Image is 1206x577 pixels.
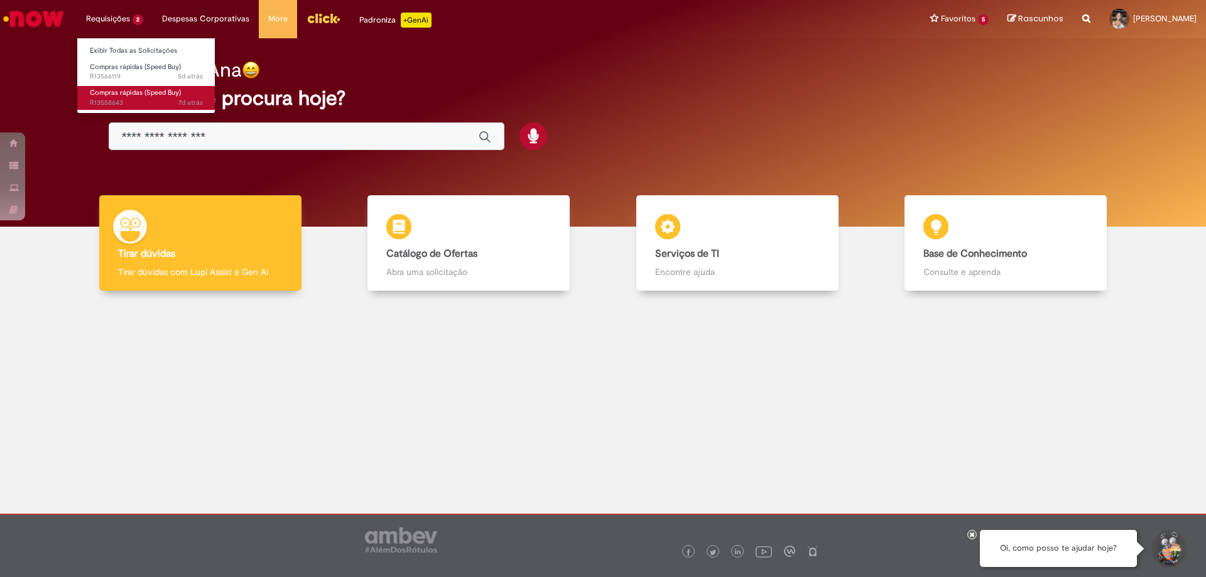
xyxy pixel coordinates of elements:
[77,86,215,109] a: Aberto R13558643 : Compras rápidas (Speed Buy)
[178,98,203,107] span: 7d atrás
[1149,530,1187,568] button: Iniciar Conversa de Suporte
[162,13,249,25] span: Despesas Corporativas
[923,266,1088,278] p: Consulte e aprenda
[335,195,604,291] a: Catálogo de Ofertas Abra uma solicitação
[178,72,203,81] time: 25/09/2025 11:24:43
[735,549,741,556] img: logo_footer_linkedin.png
[90,72,203,82] span: R13566119
[978,14,989,25] span: 5
[77,60,215,84] a: Aberto R13566119 : Compras rápidas (Speed Buy)
[118,247,175,260] b: Tirar dúvidas
[655,247,719,260] b: Serviços de TI
[109,87,1098,109] h2: O que você procura hoje?
[307,9,340,28] img: click_logo_yellow_360x200.png
[655,266,820,278] p: Encontre ajuda
[386,247,477,260] b: Catálogo de Ofertas
[66,195,335,291] a: Tirar dúvidas Tirar dúvidas com Lupi Assist e Gen Ai
[359,13,432,28] div: Padroniza
[77,44,215,58] a: Exibir Todas as Solicitações
[710,549,716,556] img: logo_footer_twitter.png
[86,13,130,25] span: Requisições
[807,546,818,557] img: logo_footer_naosei.png
[90,88,181,97] span: Compras rápidas (Speed Buy)
[784,546,795,557] img: logo_footer_workplace.png
[77,38,215,114] ul: Requisições
[756,543,772,559] img: logo_footer_youtube.png
[365,527,437,553] img: logo_footer_ambev_rotulo_gray.png
[90,62,181,72] span: Compras rápidas (Speed Buy)
[1008,13,1063,25] a: Rascunhos
[386,266,551,278] p: Abra uma solicitação
[941,13,975,25] span: Favoritos
[133,14,143,25] span: 2
[1133,13,1197,24] span: [PERSON_NAME]
[923,247,1027,260] b: Base de Conhecimento
[980,530,1137,567] div: Oi, como posso te ajudar hoje?
[118,266,283,278] p: Tirar dúvidas com Lupi Assist e Gen Ai
[242,61,260,79] img: happy-face.png
[178,72,203,81] span: 5d atrás
[90,98,203,108] span: R13558643
[685,549,692,556] img: logo_footer_facebook.png
[1018,13,1063,24] span: Rascunhos
[401,13,432,28] p: +GenAi
[872,195,1141,291] a: Base de Conhecimento Consulte e aprenda
[603,195,872,291] a: Serviços de TI Encontre ajuda
[178,98,203,107] time: 23/09/2025 11:38:20
[268,13,288,25] span: More
[1,6,66,31] img: ServiceNow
